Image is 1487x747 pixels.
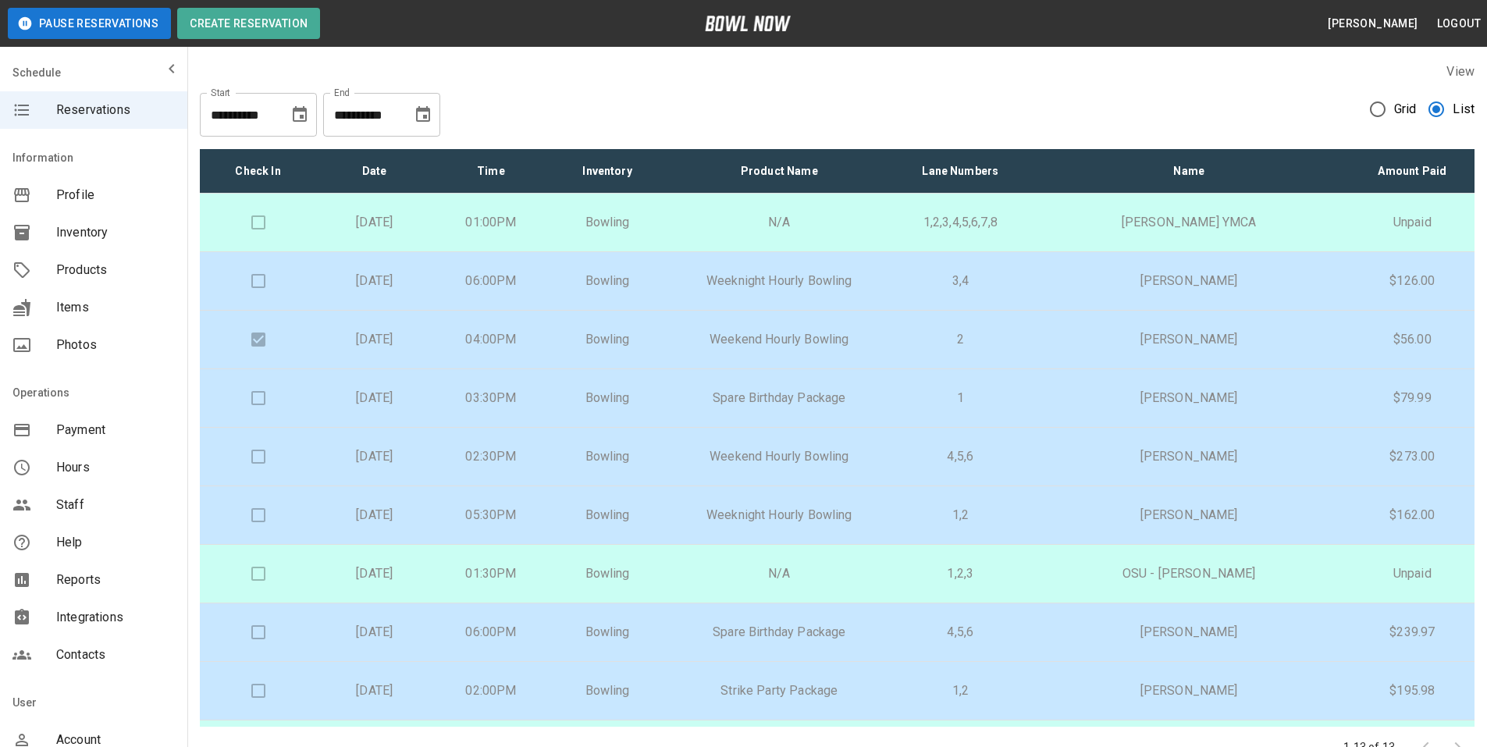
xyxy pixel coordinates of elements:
[1363,330,1462,349] p: $56.00
[56,186,175,205] span: Profile
[562,272,653,290] p: Bowling
[56,223,175,242] span: Inventory
[562,389,653,407] p: Bowling
[562,681,653,700] p: Bowling
[562,623,653,642] p: Bowling
[1041,389,1338,407] p: [PERSON_NAME]
[1363,623,1462,642] p: $239.97
[445,506,536,525] p: 05:30PM
[562,564,653,583] p: Bowling
[56,298,175,317] span: Items
[678,564,880,583] p: N/A
[562,213,653,232] p: Bowling
[56,101,175,119] span: Reservations
[445,564,536,583] p: 01:30PM
[1041,447,1338,466] p: [PERSON_NAME]
[678,506,880,525] p: Weeknight Hourly Bowling
[1394,100,1417,119] span: Grid
[445,623,536,642] p: 06:00PM
[905,681,1016,700] p: 1,2
[1453,100,1475,119] span: List
[1041,623,1338,642] p: [PERSON_NAME]
[56,261,175,279] span: Products
[1363,681,1462,700] p: $195.98
[329,506,420,525] p: [DATE]
[329,213,420,232] p: [DATE]
[329,272,420,290] p: [DATE]
[905,213,1016,232] p: 1,2,3,4,5,6,7,8
[905,330,1016,349] p: 2
[1446,64,1475,79] label: View
[1431,9,1487,38] button: Logout
[8,8,171,39] button: Pause Reservations
[905,389,1016,407] p: 1
[1363,272,1462,290] p: $126.00
[678,330,880,349] p: Weekend Hourly Bowling
[329,447,420,466] p: [DATE]
[445,213,536,232] p: 01:00PM
[56,496,175,514] span: Staff
[56,608,175,627] span: Integrations
[678,623,880,642] p: Spare Birthday Package
[905,564,1016,583] p: 1,2,3
[1041,681,1338,700] p: [PERSON_NAME]
[1363,447,1462,466] p: $273.00
[1028,149,1350,194] th: Name
[1041,213,1338,232] p: [PERSON_NAME] YMCA
[562,506,653,525] p: Bowling
[200,149,316,194] th: Check In
[445,447,536,466] p: 02:30PM
[893,149,1028,194] th: Lane Numbers
[432,149,549,194] th: Time
[1363,564,1462,583] p: Unpaid
[407,99,439,130] button: Choose date, selected date is Sep 11, 2025
[56,458,175,477] span: Hours
[1041,272,1338,290] p: [PERSON_NAME]
[678,681,880,700] p: Strike Party Package
[1041,330,1338,349] p: [PERSON_NAME]
[316,149,432,194] th: Date
[445,389,536,407] p: 03:30PM
[329,564,420,583] p: [DATE]
[284,99,315,130] button: Choose date, selected date is Jul 23, 2025
[905,506,1016,525] p: 1,2
[329,681,420,700] p: [DATE]
[1350,149,1475,194] th: Amount Paid
[905,447,1016,466] p: 4,5,6
[329,623,420,642] p: [DATE]
[1363,506,1462,525] p: $162.00
[1322,9,1424,38] button: [PERSON_NAME]
[56,571,175,589] span: Reports
[562,330,653,349] p: Bowling
[1041,506,1338,525] p: [PERSON_NAME]
[678,447,880,466] p: Weekend Hourly Bowling
[1041,564,1338,583] p: OSU - [PERSON_NAME]
[1363,389,1462,407] p: $79.99
[678,389,880,407] p: Spare Birthday Package
[56,533,175,552] span: Help
[445,272,536,290] p: 06:00PM
[56,646,175,664] span: Contacts
[550,149,666,194] th: Inventory
[56,421,175,439] span: Payment
[678,272,880,290] p: Weeknight Hourly Bowling
[905,623,1016,642] p: 4,5,6
[905,272,1016,290] p: 3,4
[329,389,420,407] p: [DATE]
[666,149,893,194] th: Product Name
[329,330,420,349] p: [DATE]
[445,330,536,349] p: 04:00PM
[1363,213,1462,232] p: Unpaid
[177,8,320,39] button: Create Reservation
[562,447,653,466] p: Bowling
[445,681,536,700] p: 02:00PM
[56,336,175,354] span: Photos
[678,213,880,232] p: N/A
[705,16,791,31] img: logo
